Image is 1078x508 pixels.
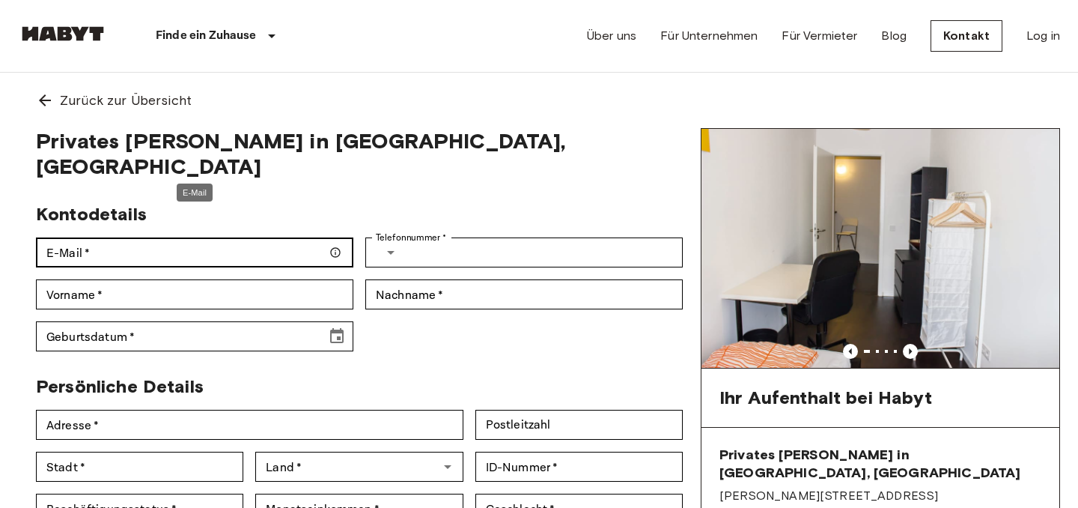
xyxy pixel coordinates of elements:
label: Telefonnummer [376,231,446,244]
svg: Stellen Sie sicher, dass Ihre E-Mail-Adresse korrekt ist — wir senden Ihre Buchungsdetails dorthin. [329,247,341,258]
div: Adresse [36,410,463,440]
div: E-Mail [36,238,353,267]
span: [PERSON_NAME][STREET_ADDRESS] [719,488,1041,504]
div: Postleitzahl [475,410,683,440]
img: Habyt [18,26,108,41]
img: Marketing picture of unit DE-01-302-010-01 [701,129,1059,368]
span: Zurück zur Übersicht [60,91,192,110]
button: Previous image [903,344,918,359]
div: E-Mail [177,184,213,202]
a: Zurück zur Übersicht [18,73,1060,128]
a: Über uns [587,27,636,45]
span: Kontodetails [36,203,147,225]
span: Persönliche Details [36,375,204,397]
button: Open [437,456,458,477]
button: Choose date [322,321,352,351]
div: ID-Nummer [475,452,683,482]
div: Vorname [36,279,353,309]
a: Kontakt [931,20,1002,52]
div: Stadt [36,452,243,482]
div: Nachname [365,279,683,309]
a: Log in [1026,27,1060,45]
span: Privates [PERSON_NAME] in [GEOGRAPHIC_DATA], [GEOGRAPHIC_DATA] [719,446,1041,482]
a: Für Vermieter [782,27,857,45]
a: Blog [881,27,907,45]
span: Privates [PERSON_NAME] in [GEOGRAPHIC_DATA], [GEOGRAPHIC_DATA] [36,128,683,179]
p: Finde ein Zuhause [156,27,257,45]
button: Select country [376,238,406,267]
a: Für Unternehmen [660,27,758,45]
button: Previous image [843,344,858,359]
span: Ihr Aufenthalt bei Habyt [719,387,933,409]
